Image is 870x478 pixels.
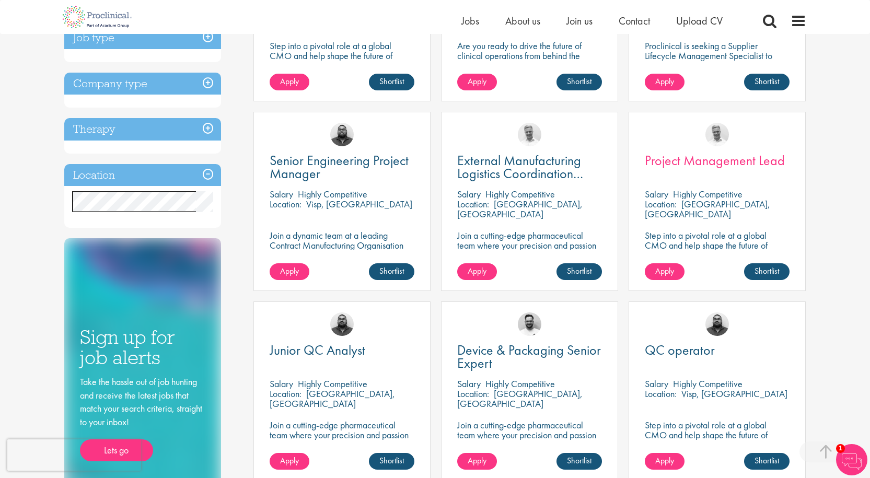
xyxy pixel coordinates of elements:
[280,76,299,87] span: Apply
[457,188,481,200] span: Salary
[645,453,685,470] a: Apply
[645,378,668,390] span: Salary
[457,74,497,90] a: Apply
[369,453,414,470] a: Shortlist
[744,74,790,90] a: Shortlist
[705,312,729,336] img: Ashley Bennett
[468,76,486,87] span: Apply
[655,76,674,87] span: Apply
[298,378,367,390] p: Highly Competitive
[645,230,790,260] p: Step into a pivotal role at a global CMO and help shape the future of healthcare manufacturing.
[457,198,583,220] p: [GEOGRAPHIC_DATA], [GEOGRAPHIC_DATA]
[619,14,650,28] span: Contact
[270,341,365,359] span: Junior QC Analyst
[306,198,412,210] p: Visp, [GEOGRAPHIC_DATA]
[681,388,787,400] p: Visp, [GEOGRAPHIC_DATA]
[518,312,541,336] img: Emile De Beer
[461,14,479,28] a: Jobs
[645,344,790,357] a: QC operator
[270,154,414,180] a: Senior Engineering Project Manager
[270,344,414,357] a: Junior QC Analyst
[270,388,301,400] span: Location:
[80,327,205,367] h3: Sign up for job alerts
[645,74,685,90] a: Apply
[330,123,354,146] img: Ashley Bennett
[280,455,299,466] span: Apply
[270,378,293,390] span: Salary
[270,453,309,470] a: Apply
[485,188,555,200] p: Highly Competitive
[645,198,770,220] p: [GEOGRAPHIC_DATA], [GEOGRAPHIC_DATA]
[673,188,743,200] p: Highly Competitive
[330,312,354,336] img: Ashley Bennett
[270,198,301,210] span: Location:
[280,265,299,276] span: Apply
[270,74,309,90] a: Apply
[270,151,409,182] span: Senior Engineering Project Manager
[457,154,602,180] a: External Manufacturing Logistics Coordination Support
[457,344,602,370] a: Device & Packaging Senior Expert
[457,388,489,400] span: Location:
[270,188,293,200] span: Salary
[457,230,602,270] p: Join a cutting-edge pharmaceutical team where your precision and passion for supply chain will he...
[705,123,729,146] img: Joshua Bye
[369,74,414,90] a: Shortlist
[556,263,602,280] a: Shortlist
[505,14,540,28] a: About us
[556,453,602,470] a: Shortlist
[270,420,414,460] p: Join a cutting-edge pharmaceutical team where your precision and passion for quality will help sh...
[80,375,205,461] div: Take the hassle out of job hunting and receive the latest jobs that match your search criteria, s...
[457,151,583,195] span: External Manufacturing Logistics Coordination Support
[836,444,845,453] span: 1
[645,41,790,90] p: Proclinical is seeking a Supplier Lifecycle Management Specialist to support global vendor change...
[676,14,723,28] span: Upload CV
[457,198,489,210] span: Location:
[744,263,790,280] a: Shortlist
[457,41,602,90] p: Are you ready to drive the future of clinical operations from behind the scenes? Looking to be in...
[645,388,677,400] span: Location:
[270,41,414,71] p: Step into a pivotal role at a global CMO and help shape the future of healthcare manufacturing.
[64,118,221,141] h3: Therapy
[468,265,486,276] span: Apply
[457,378,481,390] span: Salary
[468,455,486,466] span: Apply
[645,263,685,280] a: Apply
[457,388,583,410] p: [GEOGRAPHIC_DATA], [GEOGRAPHIC_DATA]
[457,263,497,280] a: Apply
[64,73,221,95] h3: Company type
[64,27,221,49] h3: Job type
[836,444,867,475] img: Chatbot
[270,230,414,280] p: Join a dynamic team at a leading Contract Manufacturing Organisation (CMO) and contribute to grou...
[556,74,602,90] a: Shortlist
[744,453,790,470] a: Shortlist
[7,439,141,471] iframe: reCAPTCHA
[457,341,601,372] span: Device & Packaging Senior Expert
[485,378,555,390] p: Highly Competitive
[457,453,497,470] a: Apply
[645,420,790,450] p: Step into a pivotal role at a global CMO and help shape the future of healthcare manufacturing.
[298,188,367,200] p: Highly Competitive
[566,14,593,28] a: Join us
[518,123,541,146] img: Joshua Bye
[369,263,414,280] a: Shortlist
[64,164,221,186] h3: Location
[655,265,674,276] span: Apply
[270,263,309,280] a: Apply
[655,455,674,466] span: Apply
[645,198,677,210] span: Location:
[270,388,395,410] p: [GEOGRAPHIC_DATA], [GEOGRAPHIC_DATA]
[645,341,715,359] span: QC operator
[645,151,785,169] span: Project Management Lead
